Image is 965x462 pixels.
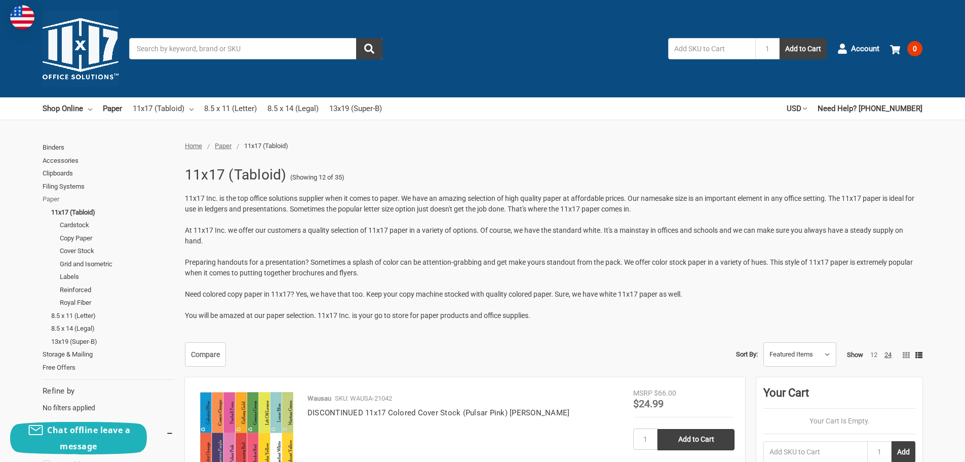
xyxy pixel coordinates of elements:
[290,172,344,183] span: (Showing 12 of 35)
[43,385,174,413] div: No filters applied
[884,351,892,359] a: 24
[658,429,735,450] input: Add to Cart
[244,142,288,150] span: 11x17 (Tabloid)
[633,398,664,410] span: $24.99
[780,38,827,59] button: Add to Cart
[60,244,174,258] a: Cover Stock
[837,35,879,62] a: Account
[51,335,174,348] a: 13x19 (Super-B)
[10,422,147,454] button: Chat offline leave a message
[43,193,174,206] a: Paper
[668,38,755,59] input: Add SKU to Cart
[215,142,231,150] a: Paper
[763,416,915,427] p: Your Cart Is Empty.
[847,351,863,359] span: Show
[47,424,130,452] span: Chat offline leave a message
[51,206,174,219] a: 11x17 (Tabloid)
[10,5,34,29] img: duty and tax information for United States
[60,296,174,309] a: Royal Fiber
[185,342,226,367] a: Compare
[335,394,392,404] p: SKU: WAUSA-21042
[185,290,682,298] span: Need colored copy paper in 11x17? Yes, we have that too. Keep your copy machine stocked with qual...
[51,322,174,335] a: 8.5 x 14 (Legal)
[329,97,382,120] a: 13x19 (Super-B)
[43,361,174,374] a: Free Offers
[851,43,879,55] span: Account
[43,167,174,180] a: Clipboards
[60,232,174,245] a: Copy Paper
[43,348,174,361] a: Storage & Mailing
[43,180,174,193] a: Filing Systems
[633,388,652,399] div: MSRP
[43,385,174,397] h5: Refine by
[204,97,257,120] a: 8.5 x 11 (Letter)
[185,162,287,188] h1: 11x17 (Tabloid)
[60,258,174,271] a: Grid and Isometric
[763,384,915,409] div: Your Cart
[129,38,382,59] input: Search by keyword, brand or SKU
[51,309,174,323] a: 8.5 x 11 (Letter)
[185,226,903,245] span: At 11x17 Inc. we offer our customers a quality selection of 11x17 paper in a variety of options. ...
[43,11,119,87] img: 11x17.com
[818,97,922,120] a: Need Help? [PHONE_NUMBER]
[103,97,122,120] a: Paper
[133,97,194,120] a: 11x17 (Tabloid)
[60,283,174,297] a: Reinforced
[185,194,914,213] span: 11x17 Inc. is the top office solutions supplier when it comes to paper. We have an amazing select...
[185,311,530,319] span: You will be amazed at our paper selection. 11x17 Inc. is your go to store for paper products and ...
[907,41,922,56] span: 0
[185,258,913,277] span: Preparing handouts for a presentation? Sometimes a splash of color can be attention-grabbing and ...
[736,347,758,362] label: Sort By:
[267,97,319,120] a: 8.5 x 14 (Legal)
[60,219,174,232] a: Cardstock
[654,389,676,397] span: $66.00
[307,394,331,404] p: Wausau
[870,351,877,359] a: 12
[43,97,92,120] a: Shop Online
[307,408,570,417] a: DISCONTINUED 11x17 Colored Cover Stock (Pulsar Pink) [PERSON_NAME]
[60,270,174,283] a: Labels
[185,142,202,150] a: Home
[43,141,174,154] a: Binders
[43,154,174,167] a: Accessories
[890,35,922,62] a: 0
[787,97,807,120] a: USD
